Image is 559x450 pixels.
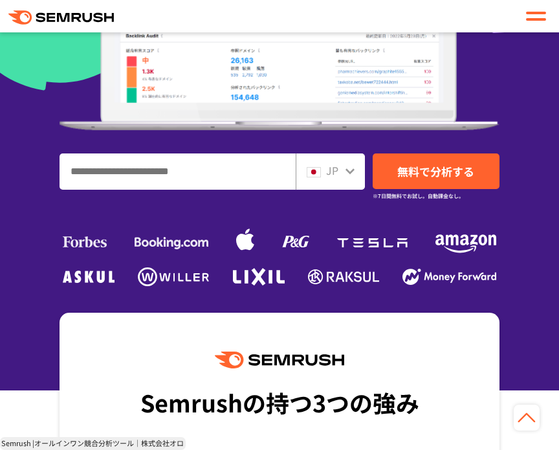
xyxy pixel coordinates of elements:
[373,190,464,202] small: ※7日間無料でお試し。自動課金なし。
[373,153,499,189] a: 無料で分析する
[60,154,295,189] input: ドメイン、キーワードまたはURLを入力してください
[140,378,419,426] div: Semrushの持つ3つの強み
[326,163,338,178] span: JP
[1,438,184,448] span: Semrush |オールインワン競合分析ツール｜株式会社オロ
[397,163,474,179] span: 無料で分析する
[215,352,344,369] img: Semrush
